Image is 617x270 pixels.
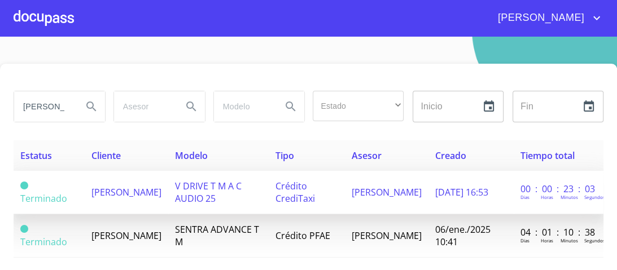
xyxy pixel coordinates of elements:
[175,180,242,205] span: V DRIVE T M A C AUDIO 25
[584,194,605,200] p: Segundos
[275,229,330,242] span: Crédito PFAE
[91,186,161,198] span: [PERSON_NAME]
[78,93,105,120] button: Search
[20,225,28,233] span: Terminado
[520,237,530,244] p: Dias
[520,183,597,195] p: 00 : 00 : 23 : 03
[352,229,422,242] span: [PERSON_NAME]
[435,149,466,162] span: Creado
[20,192,67,205] span: Terminado
[541,194,553,200] p: Horas
[520,149,575,162] span: Tiempo total
[541,237,553,244] p: Horas
[275,180,315,205] span: Crédito CrediTaxi
[561,194,578,200] p: Minutos
[175,223,259,248] span: SENTRA ADVANCE T M
[275,149,294,162] span: Tipo
[520,194,530,200] p: Dias
[584,237,605,244] p: Segundos
[14,91,73,122] input: search
[178,93,205,120] button: Search
[175,149,208,162] span: Modelo
[214,91,273,122] input: search
[435,186,488,198] span: [DATE] 16:53
[20,149,52,162] span: Estatus
[489,9,590,27] span: [PERSON_NAME]
[91,149,121,162] span: Cliente
[277,93,304,120] button: Search
[91,229,161,242] span: [PERSON_NAME]
[20,236,67,248] span: Terminado
[20,182,28,189] span: Terminado
[114,91,173,122] input: search
[313,91,404,121] div: ​
[435,223,491,248] span: 06/ene./2025 10:41
[489,9,603,27] button: account of current user
[352,149,382,162] span: Asesor
[520,226,597,238] p: 04 : 01 : 10 : 38
[352,186,422,198] span: [PERSON_NAME]
[561,237,578,244] p: Minutos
